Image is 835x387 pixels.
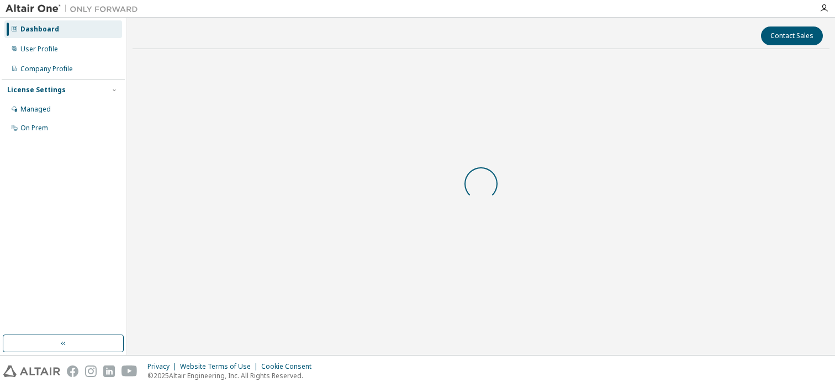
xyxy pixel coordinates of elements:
[261,362,318,371] div: Cookie Consent
[180,362,261,371] div: Website Terms of Use
[3,365,60,377] img: altair_logo.svg
[67,365,78,377] img: facebook.svg
[121,365,138,377] img: youtube.svg
[20,65,73,73] div: Company Profile
[7,86,66,94] div: License Settings
[20,124,48,132] div: On Prem
[20,25,59,34] div: Dashboard
[6,3,144,14] img: Altair One
[147,371,318,380] p: © 2025 Altair Engineering, Inc. All Rights Reserved.
[761,26,823,45] button: Contact Sales
[20,105,51,114] div: Managed
[20,45,58,54] div: User Profile
[147,362,180,371] div: Privacy
[85,365,97,377] img: instagram.svg
[103,365,115,377] img: linkedin.svg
